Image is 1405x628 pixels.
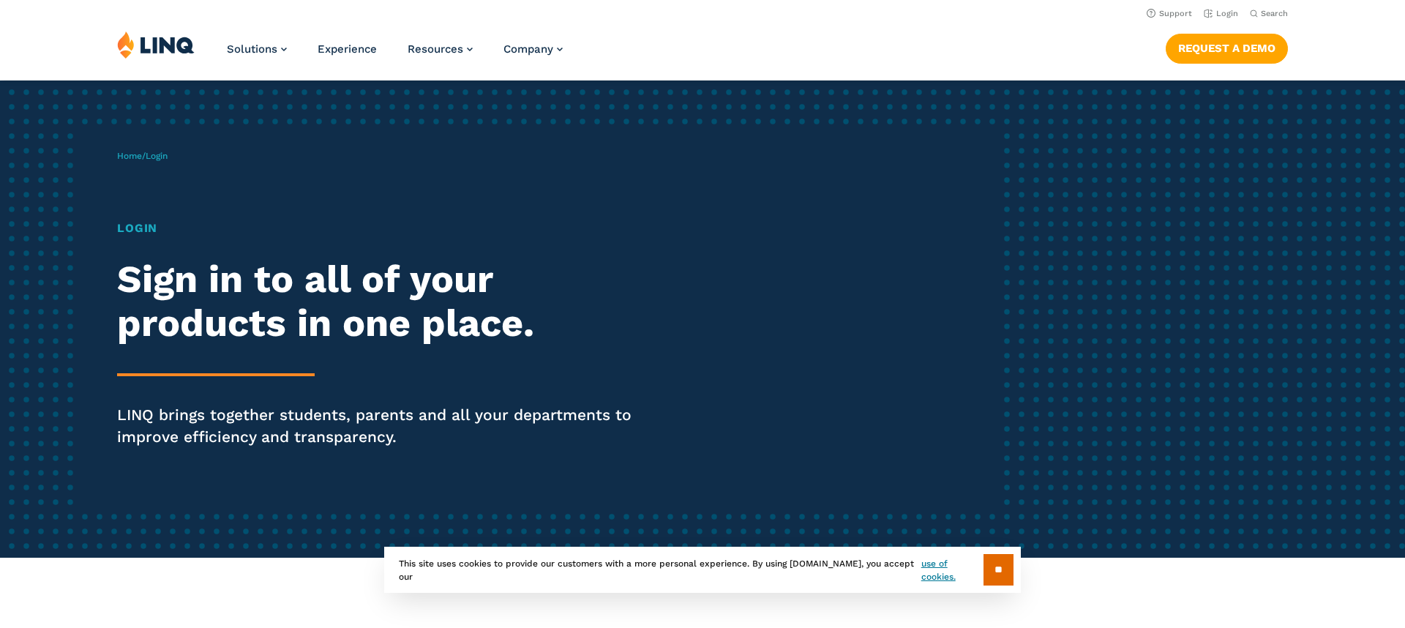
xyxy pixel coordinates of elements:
div: This site uses cookies to provide our customers with a more personal experience. By using [DOMAIN... [384,547,1021,593]
a: Resources [408,42,473,56]
nav: Button Navigation [1166,31,1288,63]
p: LINQ brings together students, parents and all your departments to improve efficiency and transpa... [117,404,659,448]
a: Company [503,42,563,56]
nav: Primary Navigation [227,31,563,79]
h2: Sign in to all of your products in one place. [117,258,659,345]
a: use of cookies. [921,557,983,583]
span: Login [146,151,168,161]
span: Company [503,42,553,56]
a: Support [1147,9,1192,18]
span: Solutions [227,42,277,56]
a: Experience [318,42,377,56]
span: Resources [408,42,463,56]
a: Solutions [227,42,287,56]
a: Home [117,151,142,161]
span: Search [1261,9,1288,18]
h1: Login [117,220,659,237]
a: Login [1204,9,1238,18]
button: Open Search Bar [1250,8,1288,19]
a: Request a Demo [1166,34,1288,63]
img: LINQ | K‑12 Software [117,31,195,59]
span: / [117,151,168,161]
